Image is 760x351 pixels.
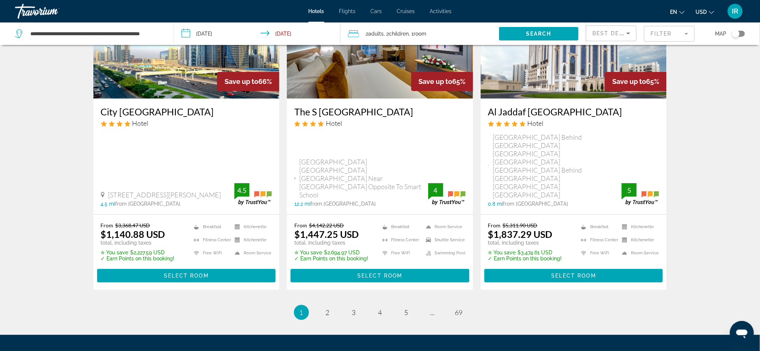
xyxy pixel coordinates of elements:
[340,22,499,45] button: Travelers: 2 adults, 2 children
[231,235,272,245] li: Kitchenette
[97,270,276,279] a: Select Room
[352,308,356,317] span: 3
[488,249,562,255] p: $3,474.61 USD
[422,235,466,245] li: Shuttle Service
[174,22,340,45] button: Check-in date: Nov 21, 2025 Check-out date: Nov 28, 2025
[503,222,538,229] del: $5,311.90 USD
[622,186,637,195] div: 5
[488,229,553,240] ins: $1,837.29 USD
[101,201,115,207] span: 4.5 mi
[484,270,663,279] a: Select Room
[326,308,330,317] span: 2
[15,1,90,21] a: Travorium
[622,183,659,205] img: trustyou-badge.svg
[101,255,175,261] p: ✓ Earn Points on this booking!
[294,249,368,255] p: $2,694.97 USD
[115,201,181,207] span: from [GEOGRAPHIC_DATA]
[419,78,453,85] span: Save up to
[430,308,435,317] span: ...
[428,183,466,205] img: trustyou-badge.svg
[309,222,344,229] del: $4,142.22 USD
[294,249,322,255] span: ✮ You save
[291,270,469,279] a: Select Room
[389,31,409,37] span: Children
[618,248,659,258] li: Room Service
[371,8,382,14] a: Cars
[715,28,727,39] span: Map
[164,273,209,279] span: Select Room
[101,240,175,246] p: total, including taxes
[379,235,422,245] li: Fitness Center
[326,119,342,127] span: Hotel
[294,119,466,127] div: 4 star Hotel
[190,248,231,258] li: Free WiFi
[379,222,422,232] li: Breakfast
[484,269,663,282] button: Select Room
[101,249,129,255] span: ✮ You save
[730,321,754,345] iframe: Button to launch messaging window
[551,273,596,279] span: Select Room
[409,28,427,39] span: , 1
[294,240,368,246] p: total, including taxes
[97,269,276,282] button: Select Room
[291,269,469,282] button: Select Room
[732,7,739,15] span: IR
[93,305,667,320] nav: Pagination
[503,201,568,207] span: from [GEOGRAPHIC_DATA]
[726,3,745,19] button: User Menu
[696,9,707,15] span: USD
[499,27,579,40] button: Search
[644,25,695,42] button: Filter
[378,308,382,317] span: 4
[339,8,356,14] a: Flights
[217,72,279,91] div: 66%
[294,222,307,229] span: From
[225,78,258,85] span: Save up to
[428,186,443,195] div: 4
[379,248,422,258] li: Free WiFi
[414,31,427,37] span: Room
[294,229,359,240] ins: $1,447.25 USD
[101,106,272,117] h3: City [GEOGRAPHIC_DATA]
[294,255,368,261] p: ✓ Earn Points on this booking!
[101,222,114,229] span: From
[108,191,221,199] span: [STREET_ADDRESS][PERSON_NAME]
[488,201,503,207] span: 0.8 mi
[234,186,249,195] div: 4.5
[411,72,473,91] div: 65%
[455,308,463,317] span: 69
[310,201,376,207] span: from [GEOGRAPHIC_DATA]
[493,133,622,199] span: [GEOGRAPHIC_DATA] Behind [GEOGRAPHIC_DATA] [GEOGRAPHIC_DATA] [GEOGRAPHIC_DATA] [GEOGRAPHIC_DATA] ...
[592,29,630,38] mat-select: Sort by
[101,119,272,127] div: 4 star Hotel
[612,78,646,85] span: Save up to
[231,222,272,232] li: Kitchenette
[231,248,272,258] li: Room Service
[488,106,660,117] a: Al Jaddaf [GEOGRAPHIC_DATA]
[132,119,148,127] span: Hotel
[309,8,324,14] a: Hotels
[405,308,408,317] span: 5
[488,119,660,127] div: 5 star Hotel
[577,222,618,232] li: Breakfast
[101,229,165,240] ins: $1,140.88 USD
[670,6,685,17] button: Change language
[488,222,501,229] span: From
[300,158,428,199] span: [GEOGRAPHIC_DATA] [GEOGRAPHIC_DATA] [GEOGRAPHIC_DATA] Near [GEOGRAPHIC_DATA] Opposite To Smart Sc...
[300,308,303,317] span: 1
[605,72,667,91] div: 65%
[397,8,415,14] a: Cruises
[422,248,466,258] li: Swimming Pool
[294,106,466,117] a: The S [GEOGRAPHIC_DATA]
[670,9,678,15] span: en
[618,235,659,245] li: Kitchenette
[430,8,452,14] a: Activities
[488,249,516,255] span: ✮ You save
[528,119,544,127] span: Hotel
